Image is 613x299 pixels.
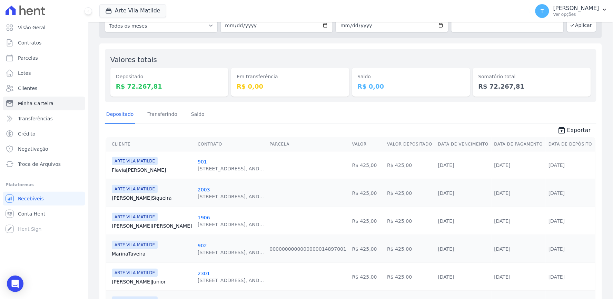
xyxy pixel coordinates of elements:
a: [DATE] [438,246,454,252]
a: Lotes [3,66,85,80]
a: Transferindo [146,106,179,124]
a: 0000000000000000014897001 [270,246,347,252]
td: R$ 425,00 [349,207,385,235]
td: R$ 425,00 [384,235,435,263]
div: [STREET_ADDRESS], AND... [198,249,264,256]
a: Crédito [3,127,85,141]
a: [DATE] [494,218,511,224]
a: Minha Carteira [3,97,85,110]
td: R$ 425,00 [384,263,435,291]
a: MarinaTaveira [112,250,192,257]
a: [DATE] [548,162,565,168]
a: [DATE] [438,274,454,280]
span: Conta Hent [18,210,45,217]
dd: R$ 72.267,81 [478,82,585,91]
dt: Em transferência [237,73,344,80]
span: Minha Carteira [18,100,53,107]
dt: Somatório total [478,73,585,80]
div: [STREET_ADDRESS], AND... [198,277,264,284]
th: Data de Pagamento [492,137,546,151]
span: Lotes [18,70,31,77]
a: [DATE] [438,162,454,168]
a: Negativação [3,142,85,156]
th: Data de Vencimento [435,137,492,151]
span: Negativação [18,146,48,152]
a: [PERSON_NAME]Siqueira [112,195,192,201]
dt: Depositado [116,73,223,80]
a: [PERSON_NAME][PERSON_NAME] [112,222,192,229]
span: Exportar [567,126,591,134]
span: ARTE VILA MATILDE [112,185,158,193]
a: Transferências [3,112,85,126]
th: Valor Depositado [384,137,435,151]
span: ARTE VILA MATILDE [112,269,158,277]
span: Crédito [18,130,36,137]
td: R$ 425,00 [384,207,435,235]
button: Aplicar [567,18,596,32]
a: Visão Geral [3,21,85,34]
a: [DATE] [548,246,565,252]
button: T [PERSON_NAME] Ver opções [530,1,613,21]
button: Arte Vila Matilde [99,4,166,17]
label: Valores totais [110,56,157,64]
span: ARTE VILA MATILDE [112,157,158,165]
span: T [541,9,544,13]
a: Clientes [3,81,85,95]
a: 2301 [198,271,210,276]
td: R$ 425,00 [349,263,385,291]
a: [DATE] [494,246,511,252]
a: Recebíveis [3,192,85,206]
div: [STREET_ADDRESS], AND... [198,165,264,172]
a: 2003 [198,187,210,192]
div: Open Intercom Messenger [7,276,23,292]
a: Parcelas [3,51,85,65]
i: unarchive [557,126,566,134]
td: R$ 425,00 [349,235,385,263]
a: [PERSON_NAME]Junior [112,278,192,285]
td: R$ 425,00 [349,179,385,207]
a: 902 [198,243,207,248]
a: unarchive Exportar [552,126,596,136]
span: Troca de Arquivos [18,161,61,168]
a: 1906 [198,215,210,220]
th: Cliente [106,137,195,151]
a: Conta Hent [3,207,85,221]
a: Saldo [190,106,206,124]
span: Visão Geral [18,24,46,31]
a: [DATE] [438,218,454,224]
span: ARTE VILA MATILDE [112,241,158,249]
td: R$ 425,00 [384,179,435,207]
span: Clientes [18,85,37,92]
div: [STREET_ADDRESS], AND... [198,193,264,200]
a: Contratos [3,36,85,50]
a: Flavia[PERSON_NAME] [112,167,192,173]
th: Valor [349,137,385,151]
a: [DATE] [494,162,511,168]
span: Transferências [18,115,53,122]
a: [DATE] [548,274,565,280]
div: Plataformas [6,181,82,189]
div: [STREET_ADDRESS], AND... [198,221,264,228]
th: Contrato [195,137,267,151]
dt: Saldo [358,73,465,80]
span: ARTE VILA MATILDE [112,213,158,221]
p: [PERSON_NAME] [553,5,599,12]
dd: R$ 0,00 [358,82,465,91]
a: Depositado [105,106,135,124]
a: Troca de Arquivos [3,157,85,171]
span: Recebíveis [18,195,44,202]
th: Data de Depósito [546,137,595,151]
a: [DATE] [494,190,511,196]
a: [DATE] [494,274,511,280]
span: Contratos [18,39,41,46]
dd: R$ 0,00 [237,82,344,91]
th: Parcela [267,137,349,151]
td: R$ 425,00 [349,151,385,179]
dd: R$ 72.267,81 [116,82,223,91]
span: Parcelas [18,54,38,61]
p: Ver opções [553,12,599,17]
a: [DATE] [438,190,454,196]
a: 901 [198,159,207,165]
a: [DATE] [548,190,565,196]
a: [DATE] [548,218,565,224]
